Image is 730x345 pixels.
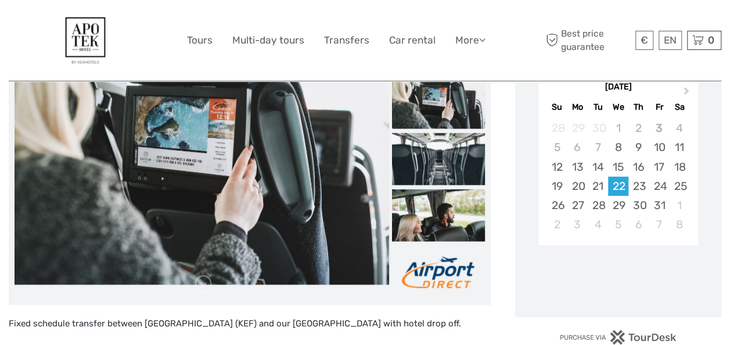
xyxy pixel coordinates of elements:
[134,18,148,32] button: Open LiveChat chat widget
[392,133,485,185] img: 82d76ff166a641f18b5ae586bdf612c3_slider_thumbnail.jpeg
[16,20,131,30] p: We're away right now. Please check back later!
[455,32,486,49] a: More
[641,34,648,46] span: €
[389,32,436,49] a: Car rental
[706,34,716,46] span: 0
[614,275,622,282] div: Loading...
[546,99,567,115] div: Su
[9,317,491,332] p: Fixed schedule transfer between [GEOGRAPHIC_DATA] (KEF) and our [GEOGRAPHIC_DATA] with hotel drop...
[649,215,669,234] div: Choose Friday, November 7th, 2025
[567,138,588,157] div: Not available Monday, October 6th, 2025
[392,77,485,129] img: 72e0fd5821c449a780bf4469b3924d63_slider_thumbnail.jpeg
[649,118,669,138] div: Not available Friday, October 3rd, 2025
[669,177,689,196] div: Choose Saturday, October 25th, 2025
[567,118,588,138] div: Not available Monday, September 29th, 2025
[392,189,485,242] img: 496885bbd42d40e4a000c00b088f39ab_slider_thumbnail.jpeg
[649,99,669,115] div: Fr
[54,9,117,72] img: 77-9d1c84b2-efce-47e2-937f-6c1b6e9e5575_logo_big.jpg
[567,157,588,177] div: Choose Monday, October 13th, 2025
[628,177,649,196] div: Choose Thursday, October 23rd, 2025
[546,118,567,138] div: Not available Sunday, September 28th, 2025
[567,99,588,115] div: Mo
[588,99,608,115] div: Tu
[678,84,697,103] button: Next Month
[628,118,649,138] div: Not available Thursday, October 2nd, 2025
[649,157,669,177] div: Choose Friday, October 17th, 2025
[608,157,628,177] div: Choose Wednesday, October 15th, 2025
[628,138,649,157] div: Choose Thursday, October 9th, 2025
[669,215,689,234] div: Choose Saturday, November 8th, 2025
[546,196,567,215] div: Choose Sunday, October 26th, 2025
[669,99,689,115] div: Sa
[608,118,628,138] div: Not available Wednesday, October 1st, 2025
[588,177,608,196] div: Choose Tuesday, October 21st, 2025
[324,32,369,49] a: Transfers
[669,118,689,138] div: Not available Saturday, October 4th, 2025
[543,27,632,53] span: Best price guarantee
[649,196,669,215] div: Choose Friday, October 31st, 2025
[546,215,567,234] div: Choose Sunday, November 2nd, 2025
[232,32,304,49] a: Multi-day tours
[559,330,677,344] img: PurchaseViaTourDesk.png
[608,177,628,196] div: Choose Wednesday, October 22nd, 2025
[649,138,669,157] div: Choose Friday, October 10th, 2025
[567,215,588,234] div: Choose Monday, November 3rd, 2025
[538,81,698,94] div: [DATE]
[588,157,608,177] div: Choose Tuesday, October 14th, 2025
[392,246,485,298] img: 0a5a2d1f390746e2a23cee12bb0ceab3_slider_thumbnail.png
[628,157,649,177] div: Choose Thursday, October 16th, 2025
[588,138,608,157] div: Not available Tuesday, October 7th, 2025
[588,196,608,215] div: Choose Tuesday, October 28th, 2025
[546,157,567,177] div: Choose Sunday, October 12th, 2025
[608,215,628,234] div: Choose Wednesday, November 5th, 2025
[669,138,689,157] div: Choose Saturday, October 11th, 2025
[649,177,669,196] div: Choose Friday, October 24th, 2025
[669,157,689,177] div: Choose Saturday, October 18th, 2025
[608,138,628,157] div: Choose Wednesday, October 8th, 2025
[542,118,694,234] div: month 2025-10
[588,118,608,138] div: Not available Tuesday, September 30th, 2025
[628,196,649,215] div: Choose Thursday, October 30th, 2025
[608,99,628,115] div: We
[659,31,682,50] div: EN
[15,35,389,285] img: 72e0fd5821c449a780bf4469b3924d63_main_slider.jpeg
[546,138,567,157] div: Not available Sunday, October 5th, 2025
[567,177,588,196] div: Choose Monday, October 20th, 2025
[588,215,608,234] div: Choose Tuesday, November 4th, 2025
[669,196,689,215] div: Choose Saturday, November 1st, 2025
[567,196,588,215] div: Choose Monday, October 27th, 2025
[628,215,649,234] div: Choose Thursday, November 6th, 2025
[628,99,649,115] div: Th
[608,196,628,215] div: Choose Wednesday, October 29th, 2025
[187,32,213,49] a: Tours
[546,177,567,196] div: Choose Sunday, October 19th, 2025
